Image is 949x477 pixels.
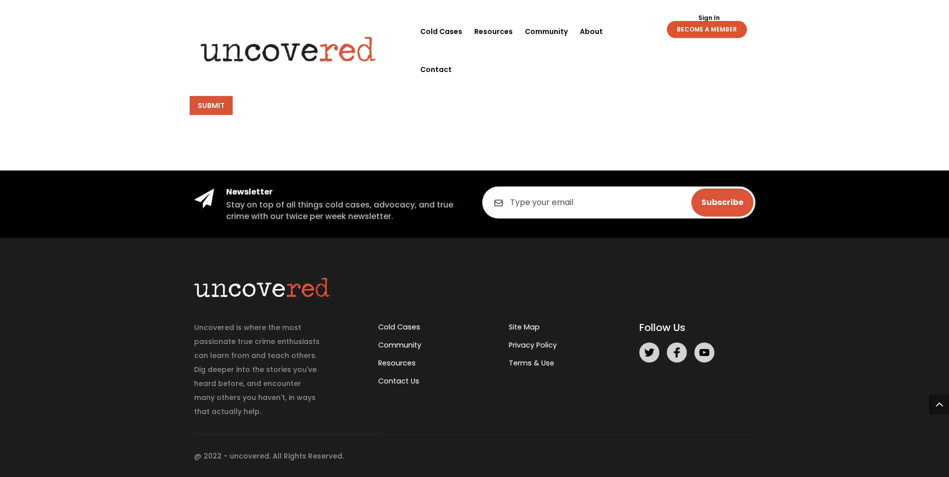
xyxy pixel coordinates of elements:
h5: Stay on top of all things cold cases, advocacy, and true crime with our twice per week newsletter. [226,199,467,222]
a: Site Map [509,322,540,332]
input: Submit [190,96,233,115]
a: About [580,12,603,50]
a: Resources [474,12,513,50]
h4: Newsletter [226,186,467,197]
a: Privacy Policy [509,340,557,350]
a: Terms & Use [509,358,554,368]
h5: Follow Us [639,320,755,334]
input: Type your email [482,186,755,218]
a: Contact Us [378,376,419,386]
a: Cold Cases [420,12,462,50]
a: BECOME A MEMBER [667,21,747,38]
a: Community [525,12,568,50]
a: Community [378,340,421,350]
a: Resources [378,358,416,368]
img: Uncovered logo [192,29,385,68]
a: Contact [420,50,452,88]
a: Sign In [693,15,725,21]
p: Uncovered is where the most passionate true crime enthusiasts can learn from and teach others. Di... [194,320,323,418]
div: @ 2022 - uncovered. All Rights Reserved. [194,434,755,461]
a: Cold Cases [378,322,420,332]
input: Subscribe [691,188,753,216]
